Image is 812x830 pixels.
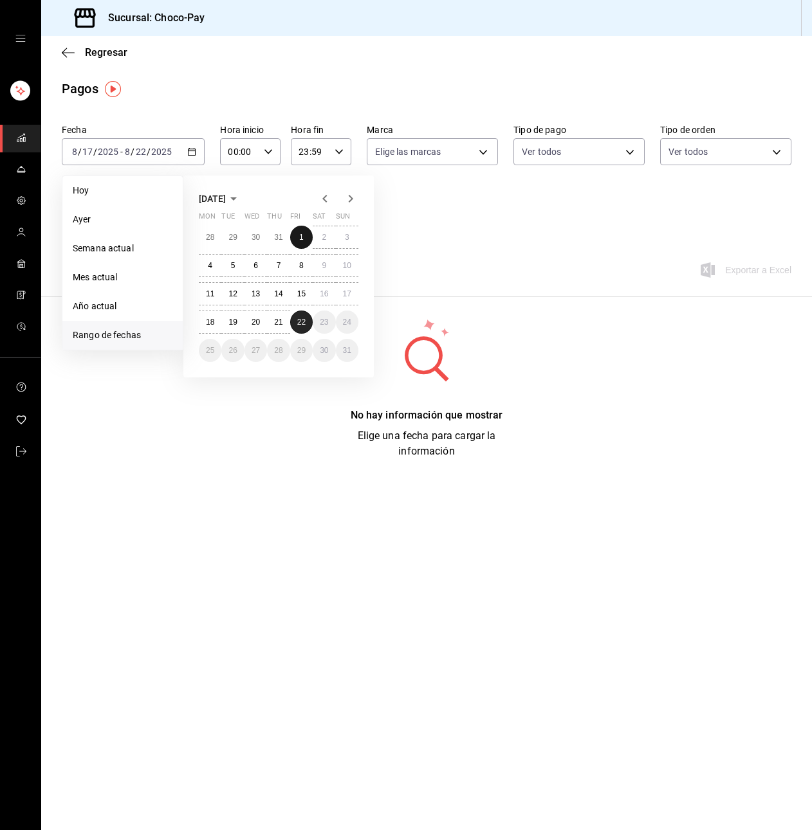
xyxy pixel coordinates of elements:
input: ---- [151,147,172,157]
span: Ayer [73,213,172,226]
abbr: August 23, 2025 [320,318,328,327]
button: July 28, 2025 [199,226,221,249]
abbr: August 3, 2025 [345,233,349,242]
abbr: Monday [199,212,216,226]
abbr: August 28, 2025 [274,346,282,355]
span: Mes actual [73,271,172,284]
label: Marca [367,125,498,134]
abbr: Thursday [267,212,281,226]
button: August 21, 2025 [267,311,290,334]
button: July 31, 2025 [267,226,290,249]
button: August 12, 2025 [221,282,244,305]
abbr: August 30, 2025 [320,346,328,355]
abbr: August 17, 2025 [343,289,351,298]
button: August 19, 2025 [221,311,244,334]
abbr: July 31, 2025 [274,233,282,242]
button: August 16, 2025 [313,282,335,305]
button: August 24, 2025 [336,311,358,334]
button: August 18, 2025 [199,311,221,334]
span: / [78,147,82,157]
abbr: August 19, 2025 [228,318,237,327]
button: August 11, 2025 [199,282,221,305]
abbr: August 1, 2025 [299,233,304,242]
label: Tipo de pago [513,125,645,134]
button: August 2, 2025 [313,226,335,249]
abbr: Saturday [313,212,326,226]
abbr: Wednesday [245,212,259,226]
label: Fecha [62,125,205,134]
span: Rango de fechas [73,329,172,342]
input: ---- [97,147,119,157]
abbr: August 11, 2025 [206,289,214,298]
abbr: August 7, 2025 [277,261,281,270]
button: August 26, 2025 [221,339,244,362]
button: August 17, 2025 [336,282,358,305]
button: August 13, 2025 [245,282,267,305]
span: [DATE] [199,194,226,204]
button: August 25, 2025 [199,339,221,362]
abbr: July 28, 2025 [206,233,214,242]
button: August 8, 2025 [290,254,313,277]
abbr: August 15, 2025 [297,289,306,298]
abbr: August 2, 2025 [322,233,326,242]
abbr: August 22, 2025 [297,318,306,327]
span: Elige una fecha para cargar la información [358,429,496,457]
button: August 28, 2025 [267,339,290,362]
label: Tipo de orden [660,125,791,134]
button: August 23, 2025 [313,311,335,334]
span: / [131,147,134,157]
button: August 14, 2025 [267,282,290,305]
input: -- [135,147,147,157]
img: Tooltip marker [105,81,121,97]
button: August 6, 2025 [245,254,267,277]
abbr: August 20, 2025 [252,318,260,327]
abbr: August 21, 2025 [274,318,282,327]
abbr: August 18, 2025 [206,318,214,327]
button: [DATE] [199,191,241,206]
abbr: August 4, 2025 [208,261,212,270]
span: / [93,147,97,157]
abbr: August 5, 2025 [231,261,235,270]
abbr: August 31, 2025 [343,346,351,355]
abbr: August 10, 2025 [343,261,351,270]
abbr: July 30, 2025 [252,233,260,242]
input: -- [71,147,78,157]
button: August 5, 2025 [221,254,244,277]
span: Ver todos [669,145,708,158]
button: August 29, 2025 [290,339,313,362]
h3: Sucursal: Choco-Pay [98,10,205,26]
button: August 1, 2025 [290,226,313,249]
abbr: Friday [290,212,300,226]
label: Hora fin [291,125,351,134]
button: August 20, 2025 [245,311,267,334]
abbr: Sunday [336,212,350,226]
span: Hoy [73,184,172,197]
button: August 4, 2025 [199,254,221,277]
input: -- [124,147,131,157]
abbr: August 14, 2025 [274,289,282,298]
button: August 30, 2025 [313,339,335,362]
abbr: August 9, 2025 [322,261,326,270]
span: Semana actual [73,242,172,255]
abbr: August 12, 2025 [228,289,237,298]
abbr: August 26, 2025 [228,346,237,355]
div: Pagos [62,79,98,98]
abbr: August 25, 2025 [206,346,214,355]
button: August 9, 2025 [313,254,335,277]
span: Ver todos [522,145,561,158]
abbr: August 6, 2025 [254,261,258,270]
button: August 7, 2025 [267,254,290,277]
button: August 31, 2025 [336,339,358,362]
abbr: August 16, 2025 [320,289,328,298]
button: August 27, 2025 [245,339,267,362]
input: -- [82,147,93,157]
div: No hay información que mostrar [330,408,523,423]
button: August 10, 2025 [336,254,358,277]
span: / [147,147,151,157]
label: Hora inicio [220,125,281,134]
abbr: Tuesday [221,212,234,226]
abbr: August 24, 2025 [343,318,351,327]
span: Año actual [73,300,172,313]
abbr: August 29, 2025 [297,346,306,355]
